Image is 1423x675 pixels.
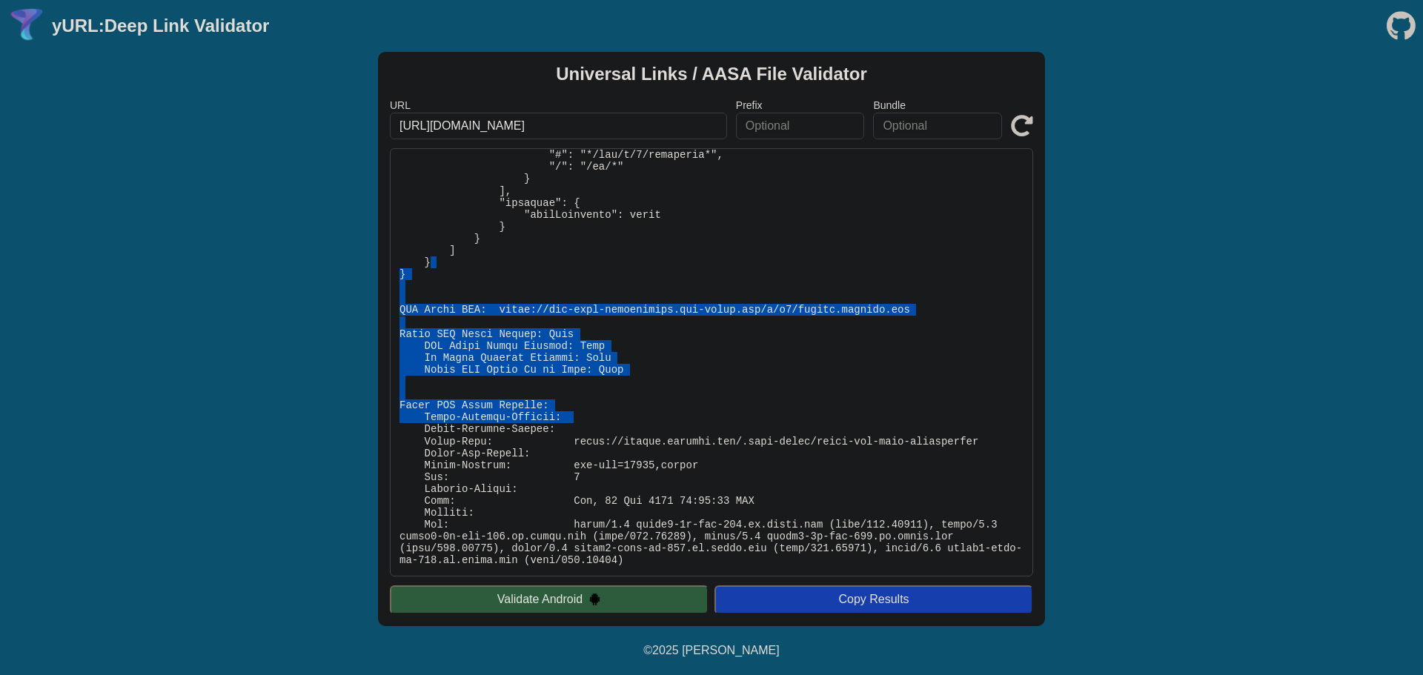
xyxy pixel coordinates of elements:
input: Optional [736,113,865,139]
button: Validate Android [390,585,709,614]
a: yURL:Deep Link Validator [52,16,269,36]
label: URL [390,99,727,111]
pre: Lorem ipsu do: sitam://consec.adipisc.eli/.sedd-eiusm/tempo-inc-utla-etdoloremag Al Enimadmi: Ven... [390,148,1033,576]
label: Bundle [873,99,1002,111]
button: Copy Results [714,585,1033,614]
img: droidIcon.svg [588,593,601,605]
input: Required [390,113,727,139]
a: Michael Ibragimchayev's Personal Site [682,644,780,656]
div: Copy Results [722,593,1026,606]
input: Optional [873,113,1002,139]
label: Prefix [736,99,865,111]
h2: Universal Links / AASA File Validator [556,64,867,84]
footer: © [643,626,779,675]
span: 2025 [652,644,679,656]
img: yURL Logo [7,7,46,45]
